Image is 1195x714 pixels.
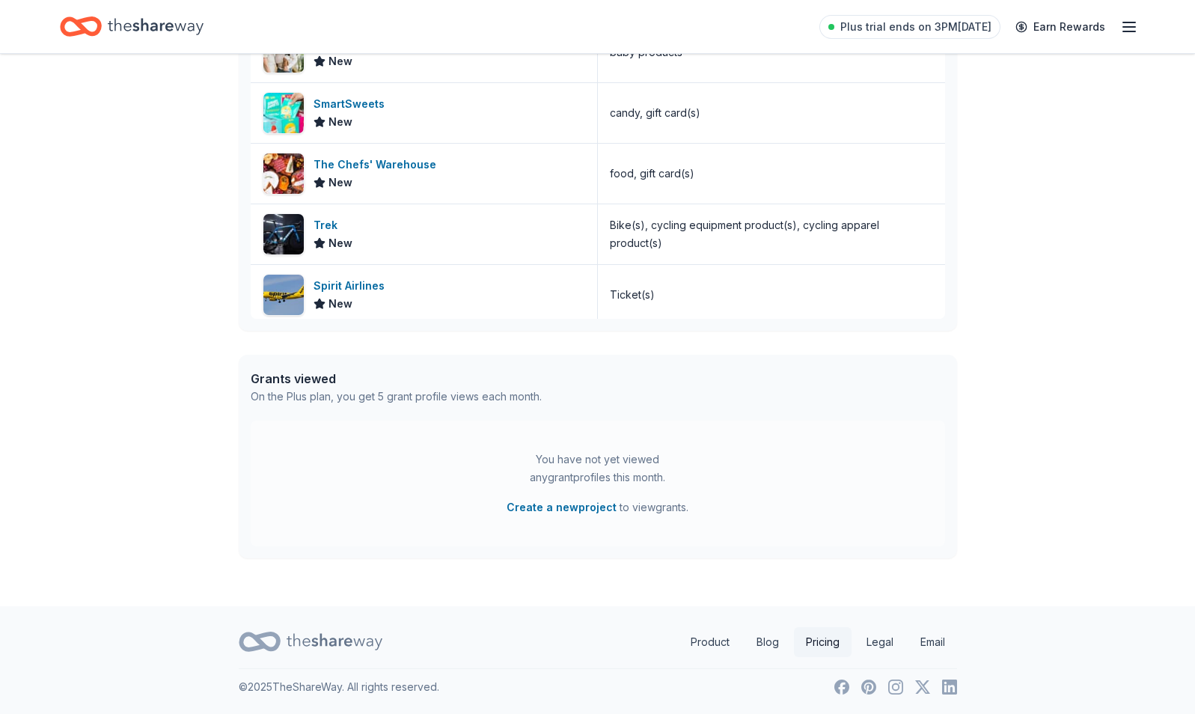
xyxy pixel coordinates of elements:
[794,627,852,657] a: Pricing
[507,498,617,516] button: Create a newproject
[610,286,655,304] div: Ticket(s)
[328,52,352,70] span: New
[328,113,352,131] span: New
[679,627,957,657] nav: quick links
[314,216,352,234] div: Trek
[328,295,352,313] span: New
[610,216,933,252] div: Bike(s), cycling equipment product(s), cycling apparel product(s)
[263,275,304,315] img: Image for Spirit Airlines
[314,156,442,174] div: The Chefs' Warehouse
[504,451,691,486] div: You have not yet viewed any grant profiles this month.
[840,18,991,36] span: Plus trial ends on 3PM[DATE]
[251,370,542,388] div: Grants viewed
[60,9,204,44] a: Home
[239,678,439,696] p: © 2025 TheShareWay. All rights reserved.
[314,95,391,113] div: SmartSweets
[679,627,742,657] a: Product
[263,93,304,133] img: Image for SmartSweets
[610,104,700,122] div: candy, gift card(s)
[908,627,957,657] a: Email
[328,234,352,252] span: New
[819,15,1000,39] a: Plus trial ends on 3PM[DATE]
[263,214,304,254] img: Image for Trek
[314,277,391,295] div: Spirit Airlines
[610,165,694,183] div: food, gift card(s)
[507,498,688,516] span: to view grants .
[1006,13,1114,40] a: Earn Rewards
[251,388,542,406] div: On the Plus plan, you get 5 grant profile views each month.
[263,153,304,194] img: Image for The Chefs' Warehouse
[328,174,352,192] span: New
[855,627,905,657] a: Legal
[745,627,791,657] a: Blog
